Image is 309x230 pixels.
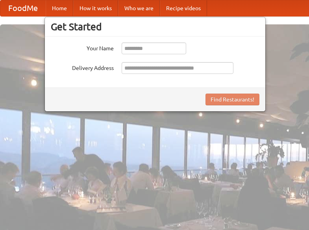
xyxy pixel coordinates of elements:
[118,0,160,16] a: Who we are
[0,0,46,16] a: FoodMe
[51,62,114,72] label: Delivery Address
[51,42,114,52] label: Your Name
[205,94,259,105] button: Find Restaurants!
[51,21,259,33] h3: Get Started
[160,0,207,16] a: Recipe videos
[73,0,118,16] a: How it works
[46,0,73,16] a: Home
